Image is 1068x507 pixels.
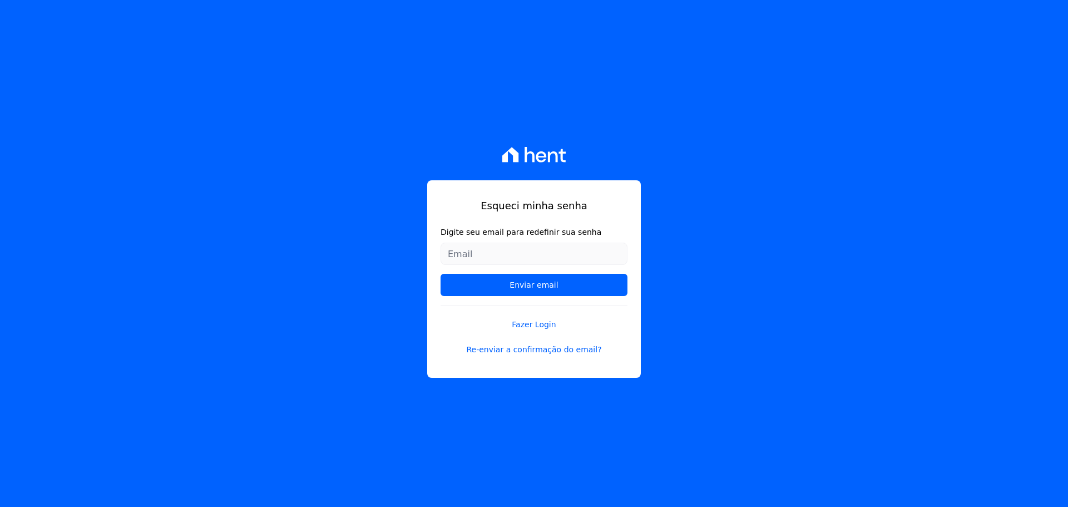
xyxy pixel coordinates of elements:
label: Digite seu email para redefinir sua senha [441,227,627,238]
h1: Esqueci minha senha [441,198,627,213]
a: Fazer Login [441,305,627,331]
a: Re-enviar a confirmação do email? [441,344,627,356]
input: Enviar email [441,274,627,296]
input: Email [441,243,627,265]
